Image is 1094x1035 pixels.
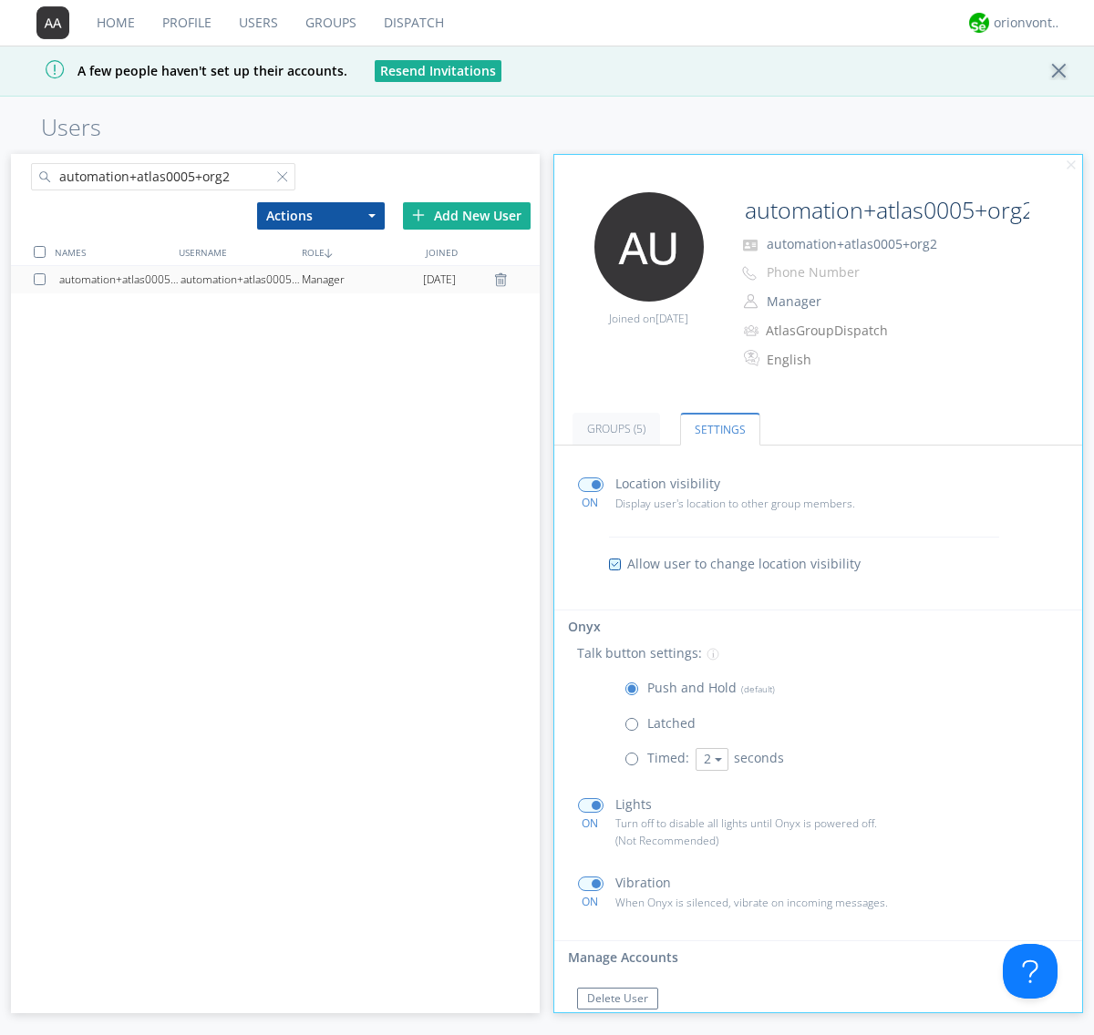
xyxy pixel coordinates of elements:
[403,202,531,230] div: Add New User
[412,209,425,221] img: plus.svg
[615,873,671,893] p: Vibration
[181,266,302,293] div: automation+atlas0005+org2
[50,239,173,265] div: NAMES
[994,14,1062,32] div: orionvontas+atlas+automation+org2
[615,832,918,849] p: (Not Recommended)
[615,474,720,494] p: Location visibility
[302,266,423,293] div: Manager
[423,266,456,293] span: [DATE]
[760,289,943,314] button: Manager
[573,413,660,445] a: Groups (5)
[696,748,728,771] button: 2
[647,678,775,698] p: Push and Hold
[734,749,784,766] span: seconds
[297,239,420,265] div: ROLE
[257,202,385,230] button: Actions
[375,60,501,82] button: Resend Invitations
[594,192,704,302] img: 373638.png
[615,495,918,512] p: Display user's location to other group members.
[1003,944,1058,999] iframe: Toggle Customer Support
[609,311,688,326] span: Joined on
[627,555,861,573] span: Allow user to change location visibility
[615,815,918,832] p: Turn off to disable all lights until Onyx is powered off.
[570,894,611,909] div: ON
[969,13,989,33] img: 29d36aed6fa347d5a1537e7736e6aa13
[738,192,1032,229] input: Name
[680,413,760,446] a: Settings
[744,347,762,369] img: In groups with Translation enabled, this user's messages will be automatically translated to and ...
[577,643,702,663] p: Talk button settings:
[11,266,540,293] a: automation+atlas0005+org2automation+atlas0005+org2Manager[DATE]
[767,235,937,252] span: automation+atlas0005+org2
[767,351,919,369] div: English
[744,318,761,343] img: icon-alert-users-thin-outline.svg
[31,163,295,190] input: Search users
[59,266,181,293] div: automation+atlas0005+org2
[655,311,688,326] span: [DATE]
[737,682,775,695] span: (default)
[1065,159,1078,172] img: cancel.svg
[766,322,918,340] div: AtlasGroupDispatch
[742,266,757,281] img: phone-outline.svg
[615,794,652,815] p: Lights
[14,62,347,79] span: A few people haven't set up their accounts.
[647,748,689,768] p: Timed:
[577,988,658,1009] button: Delete User
[570,495,611,510] div: ON
[744,294,758,309] img: person-outline.svg
[647,713,696,733] p: Latched
[421,239,544,265] div: JOINED
[36,6,69,39] img: 373638.png
[174,239,297,265] div: USERNAME
[570,815,611,831] div: ON
[615,894,918,911] p: When Onyx is silenced, vibrate on incoming messages.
